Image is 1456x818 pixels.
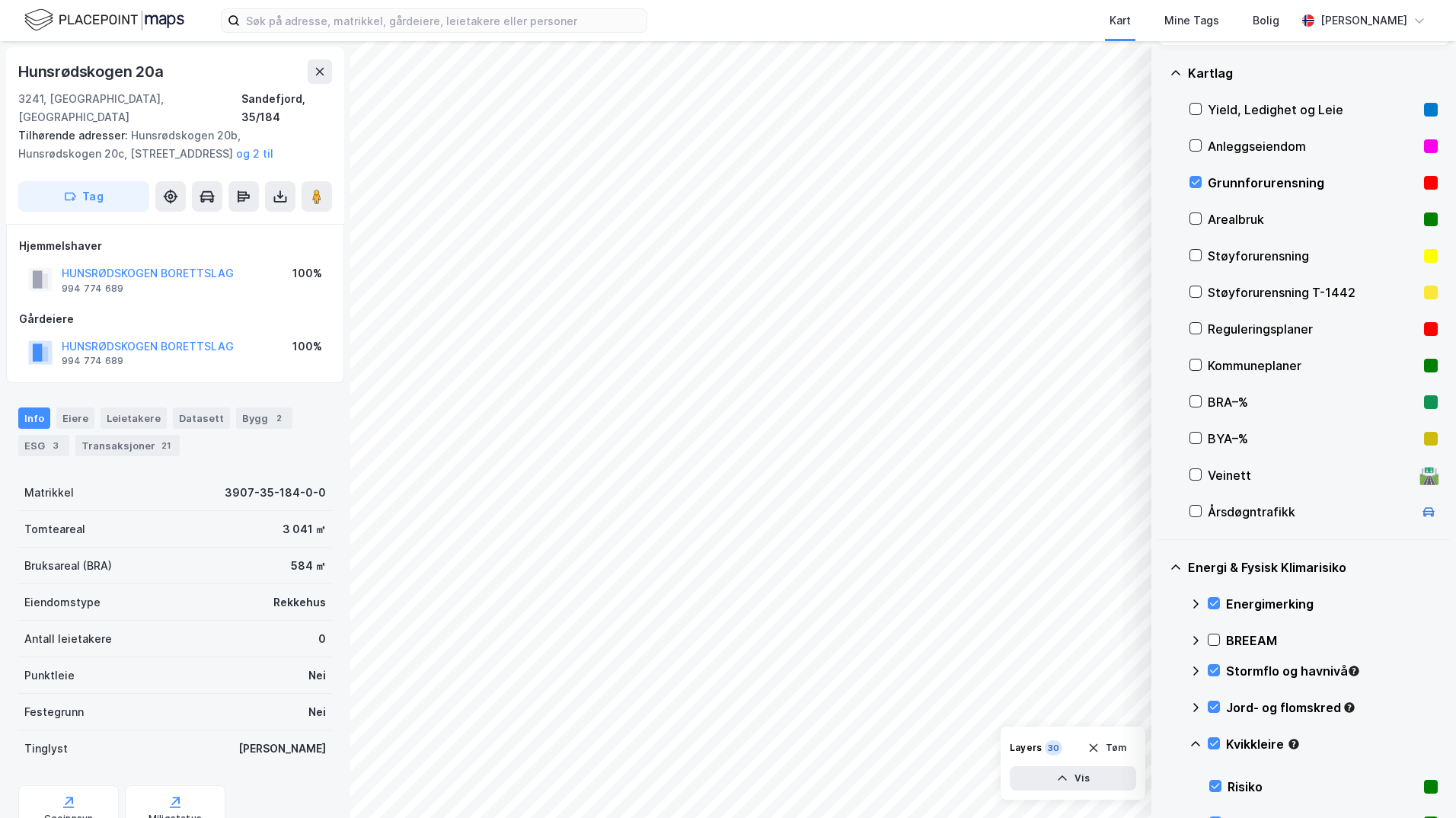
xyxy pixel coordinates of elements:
div: Mine Tags [1164,11,1219,30]
div: Datasett [173,407,230,429]
div: Kart [1110,11,1131,30]
div: Veinett [1208,466,1413,484]
div: 100% [292,337,322,356]
div: Støyforurensning [1208,247,1418,265]
div: 3241, [GEOGRAPHIC_DATA], [GEOGRAPHIC_DATA] [18,90,241,126]
span: Tilhørende adresser: [18,129,131,142]
div: 584 ㎡ [291,557,326,575]
div: Gårdeiere [19,310,331,328]
div: BRA–% [1208,393,1418,411]
div: Arealbruk [1208,210,1418,228]
div: Tinglyst [24,740,68,758]
div: 994 774 689 [62,355,123,367]
div: Antall leietakere [24,630,112,648]
div: ESG [18,435,69,456]
div: Tooltip anchor [1287,737,1301,751]
div: Reguleringsplaner [1208,320,1418,338]
div: 🛣️ [1419,465,1439,485]
img: logo.f888ab2527a4732fd821a326f86c7f29.svg [24,7,184,34]
div: Tooltip anchor [1347,664,1361,678]
div: Energi & Fysisk Klimarisiko [1188,558,1438,577]
div: Leietakere [101,407,167,429]
div: Jord- og flomskred [1226,698,1438,717]
div: Bygg [236,407,292,429]
div: Kvikkleire [1226,735,1438,753]
div: Rekkehus [273,593,326,612]
div: Eiendomstype [24,593,101,612]
div: Kommuneplaner [1208,356,1418,375]
div: Layers [1010,742,1042,754]
div: Punktleie [24,666,75,685]
div: Eiere [56,407,94,429]
div: 0 [318,630,326,648]
div: Årsdøgntrafikk [1208,503,1413,521]
div: 3907-35-184-0-0 [225,484,326,502]
div: Kartlag [1188,64,1438,82]
div: 30 [1045,740,1062,756]
div: Yield, Ledighet og Leie [1208,101,1418,119]
div: Anleggseiendom [1208,137,1418,155]
div: [PERSON_NAME] [238,740,326,758]
iframe: Chat Widget [1380,745,1456,818]
div: Tooltip anchor [1343,701,1356,714]
div: Festegrunn [24,703,84,721]
div: Tomteareal [24,520,85,538]
input: Søk på adresse, matrikkel, gårdeiere, leietakere eller personer [240,9,647,32]
div: BYA–% [1208,430,1418,448]
div: Hjemmelshaver [19,237,331,255]
div: Hunsrødskogen 20a [18,59,167,84]
div: Stormflo og havnivå [1226,662,1438,680]
div: 3 041 ㎡ [283,520,326,538]
div: 2 [271,411,286,426]
div: Matrikkel [24,484,74,502]
button: Tøm [1078,736,1136,760]
div: [PERSON_NAME] [1320,11,1407,30]
div: Transaksjoner [75,435,180,456]
div: Sandefjord, 35/184 [241,90,332,126]
div: 3 [48,438,63,453]
div: 21 [158,438,174,453]
div: Risiko [1228,778,1418,796]
div: Nei [308,703,326,721]
div: BREEAM [1226,631,1438,650]
div: Energimerking [1226,595,1438,613]
div: Info [18,407,50,429]
div: Grunnforurensning [1208,174,1418,192]
div: Hunsrødskogen 20b, Hunsrødskogen 20c, [STREET_ADDRESS] [18,126,320,163]
button: Tag [18,181,149,212]
div: 994 774 689 [62,283,123,295]
div: 100% [292,264,322,283]
div: Bruksareal (BRA) [24,557,112,575]
div: Bolig [1253,11,1279,30]
div: Støyforurensning T-1442 [1208,283,1418,302]
div: Nei [308,666,326,685]
button: Vis [1010,766,1136,791]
